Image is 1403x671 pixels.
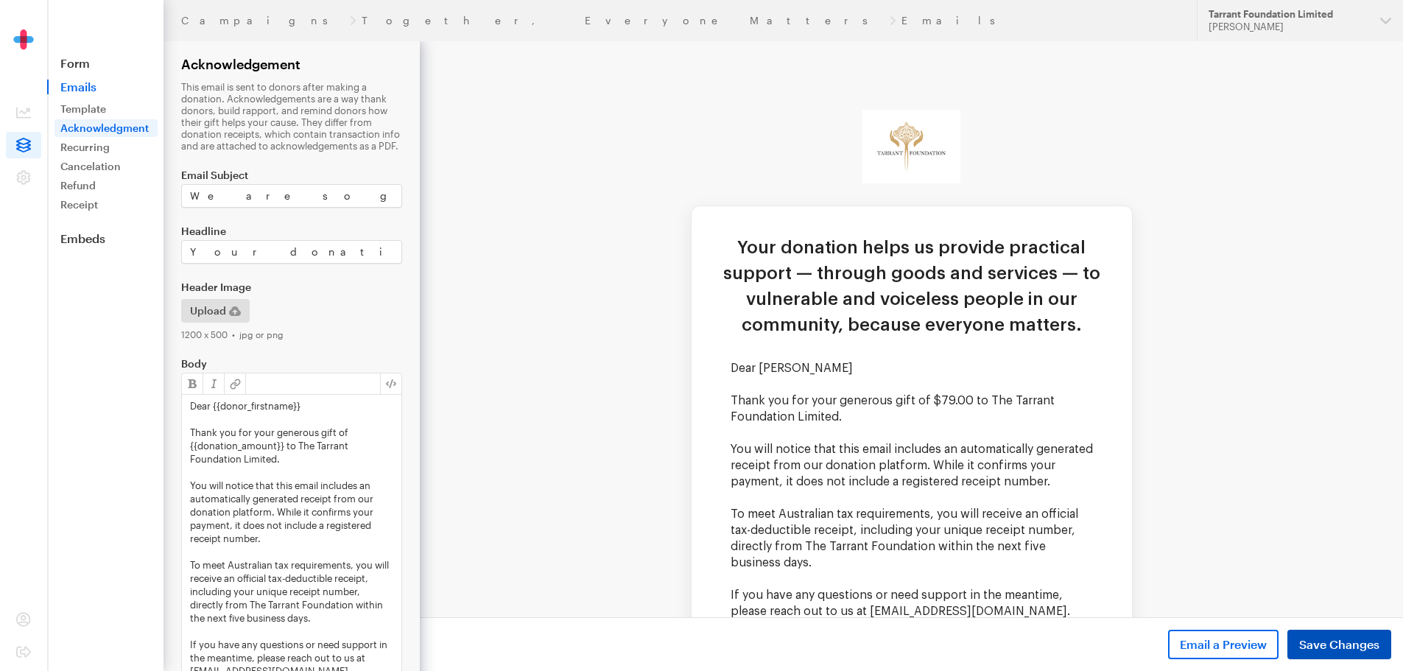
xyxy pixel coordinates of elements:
button: View HTML [380,373,401,394]
a: Form [47,56,163,71]
a: Template [54,100,158,118]
button: Link [225,373,246,394]
p: Dear {{donor_firstname}} [190,399,393,412]
span: Upload [190,302,226,320]
p: Thank you for your generous gift of {{donation_amount}} to The Tarrant Foundation Limited. [190,426,393,466]
a: Campaigns [181,15,344,27]
button: Emphasis (Ctrl + I) [203,373,225,394]
p: You will notice that this email includes an automatically generated receipt from our donation pla... [190,479,393,545]
label: Header Image [181,281,402,293]
span: Save Changes [1299,636,1379,653]
button: Email a Preview [1168,630,1279,659]
td: Your donation helps us provide practical support — through goods and services — to vulnerable and... [272,194,712,319]
p: This email is sent to donors after making a donation. Acknowledgements are a way thank donors, bu... [181,81,402,152]
p: You will notice that this email includes an automatically generated receipt from our donation pla... [311,400,673,449]
iframe: To enrich screen reader interactions, please activate Accessibility in Grammarly extension settings [420,41,1403,618]
a: Refund [54,177,158,194]
a: Together, Everyone Matters [362,15,884,27]
a: Embeds [47,231,163,246]
label: Email Subject [181,169,402,181]
p: If you have any questions or need support in the meantime, please reach out to us at [EMAIL_ADDRE... [311,546,673,578]
div: 1200 x 500 • jpg or png [181,329,402,340]
label: Headline [181,225,402,237]
a: Recurring [54,138,158,156]
p: Thank you for your generous gift of $79.00 to The Tarrant Foundation Limited. [311,351,673,384]
h2: Acknowledgement [181,56,402,72]
span: Emails [47,80,163,94]
div: [PERSON_NAME] [1209,21,1368,33]
button: Strong (Ctrl + B) [182,373,203,394]
button: Save Changes [1287,630,1391,659]
a: Receipt [54,196,158,214]
span: Email a Preview [1180,636,1267,653]
button: Upload [181,299,250,323]
img: Foundation_logo.png [443,68,541,142]
a: Acknowledgment [54,119,158,137]
p: To meet Australian tax requirements, you will receive an official tax-deductible receipt, includi... [311,465,673,530]
label: Body [181,358,402,370]
p: Dear [PERSON_NAME] [311,319,673,335]
p: To meet Australian tax requirements, you will receive an official tax-deductible receipt, includi... [190,558,393,625]
div: Tarrant Foundation Limited [1209,8,1368,21]
a: Cancelation [54,158,158,175]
